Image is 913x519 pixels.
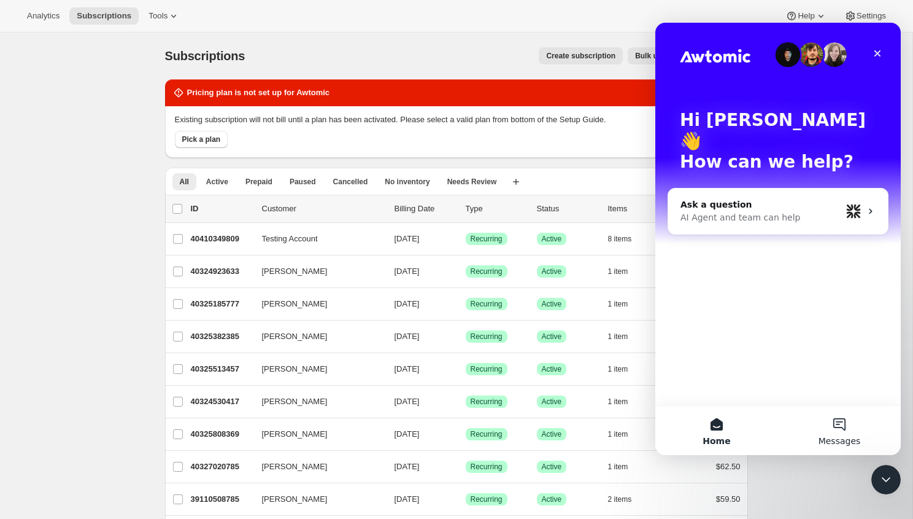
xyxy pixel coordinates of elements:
[608,328,642,345] button: 1 item
[798,11,814,21] span: Help
[608,458,642,475] button: 1 item
[395,397,420,406] span: [DATE]
[542,397,562,407] span: Active
[77,11,131,21] span: Subscriptions
[608,234,632,244] span: 8 items
[333,177,368,187] span: Cancelled
[290,177,316,187] span: Paused
[255,294,377,314] button: [PERSON_NAME]
[395,267,420,276] span: [DATE]
[395,299,420,308] span: [DATE]
[542,234,562,244] span: Active
[542,462,562,472] span: Active
[608,263,642,280] button: 1 item
[608,494,632,504] span: 2 items
[262,428,328,440] span: [PERSON_NAME]
[395,364,420,373] span: [DATE]
[255,262,377,281] button: [PERSON_NAME]
[857,11,886,21] span: Settings
[255,457,377,477] button: [PERSON_NAME]
[471,462,503,472] span: Recurring
[262,233,318,245] span: Testing Account
[191,363,252,375] p: 40325513457
[608,393,642,410] button: 1 item
[471,494,503,504] span: Recurring
[395,429,420,439] span: [DATE]
[471,397,503,407] span: Recurring
[262,298,328,310] span: [PERSON_NAME]
[395,234,420,243] span: [DATE]
[506,173,526,190] button: Create new view
[69,7,139,25] button: Subscriptions
[471,234,503,244] span: Recurring
[262,493,328,505] span: [PERSON_NAME]
[141,7,187,25] button: Tools
[542,299,562,309] span: Active
[20,7,67,25] button: Analytics
[255,490,377,509] button: [PERSON_NAME]
[542,267,562,276] span: Active
[255,359,377,379] button: [PERSON_NAME]
[471,267,503,276] span: Recurring
[608,295,642,313] button: 1 item
[262,203,385,215] p: Customer
[255,327,377,346] button: [PERSON_NAME]
[395,203,456,215] p: Billing Date
[471,332,503,341] span: Recurring
[191,393,741,410] div: 40324530417[PERSON_NAME][DATE]SuccessRecurringSuccessActive1 item$62.50
[182,135,221,144] span: Pick a plan
[608,462,628,472] span: 1 item
[608,203,669,215] div: Items
[191,233,252,245] p: 40410349809
[542,429,562,439] span: Active
[180,177,189,187] span: All
[635,51,681,61] span: Bulk updates
[537,203,598,215] p: Status
[716,462,741,471] span: $62.50
[608,267,628,276] span: 1 item
[471,429,503,439] span: Recurring
[655,23,901,455] iframe: Intercom live chat
[385,177,430,187] span: No inventory
[191,458,741,475] div: 40327020785[PERSON_NAME][DATE]SuccessRecurringSuccessActive1 item$62.50
[447,177,497,187] span: Needs Review
[471,299,503,309] span: Recurring
[191,230,741,248] div: 40410349809Testing Account[DATE]SuccessRecurringSuccessActive8 items$51.75
[262,396,328,408] span: [PERSON_NAME]
[542,364,562,374] span: Active
[608,332,628,341] span: 1 item
[191,461,252,473] p: 40327020785
[539,47,623,64] button: Create subscription
[191,203,252,215] p: ID
[542,494,562,504] span: Active
[716,494,741,504] span: $59.50
[175,114,738,126] p: Existing subscription will not bill until a plan has been activated. Please select a valid plan f...
[395,462,420,471] span: [DATE]
[262,461,328,473] span: [PERSON_NAME]
[255,424,377,444] button: [PERSON_NAME]
[471,364,503,374] span: Recurring
[191,493,252,505] p: 39110508785
[191,428,252,440] p: 40325808369
[27,11,60,21] span: Analytics
[255,392,377,412] button: [PERSON_NAME]
[608,491,645,508] button: 2 items
[871,465,901,494] iframe: Intercom live chat
[395,332,420,341] span: [DATE]
[608,299,628,309] span: 1 item
[395,494,420,504] span: [DATE]
[206,177,228,187] span: Active
[778,7,834,25] button: Help
[542,332,562,341] span: Active
[191,263,741,280] div: 40324923633[PERSON_NAME][DATE]SuccessRecurringSuccessActive1 item$62.50
[255,229,377,249] button: Testing Account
